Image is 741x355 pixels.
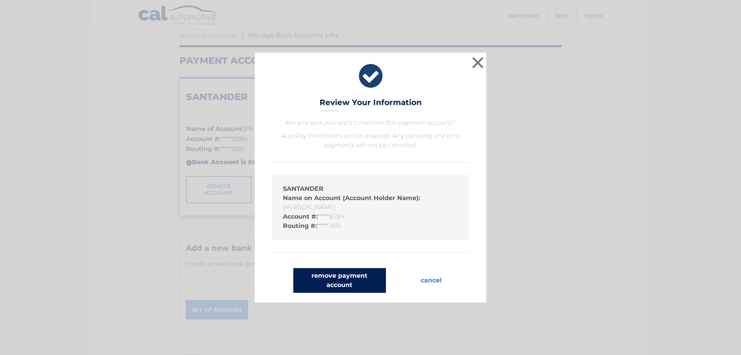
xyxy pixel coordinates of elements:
strong: Routing #: [283,222,317,229]
h3: Review Your Information [320,98,422,111]
strong: SANTANDER [283,185,323,192]
strong: Name on Account (Account Holder Name): [283,194,420,202]
button: cancel [414,268,448,293]
p: AutoPay Enrollment will be disabled. Any pending one time payments will not be canceled. [272,131,469,150]
li: [PERSON_NAME] [283,194,458,212]
p: Are you sure you want to remove this payment account? [272,118,469,127]
button: remove payment account [293,268,386,293]
strong: Account #: [283,213,318,220]
button: × [470,55,486,70]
